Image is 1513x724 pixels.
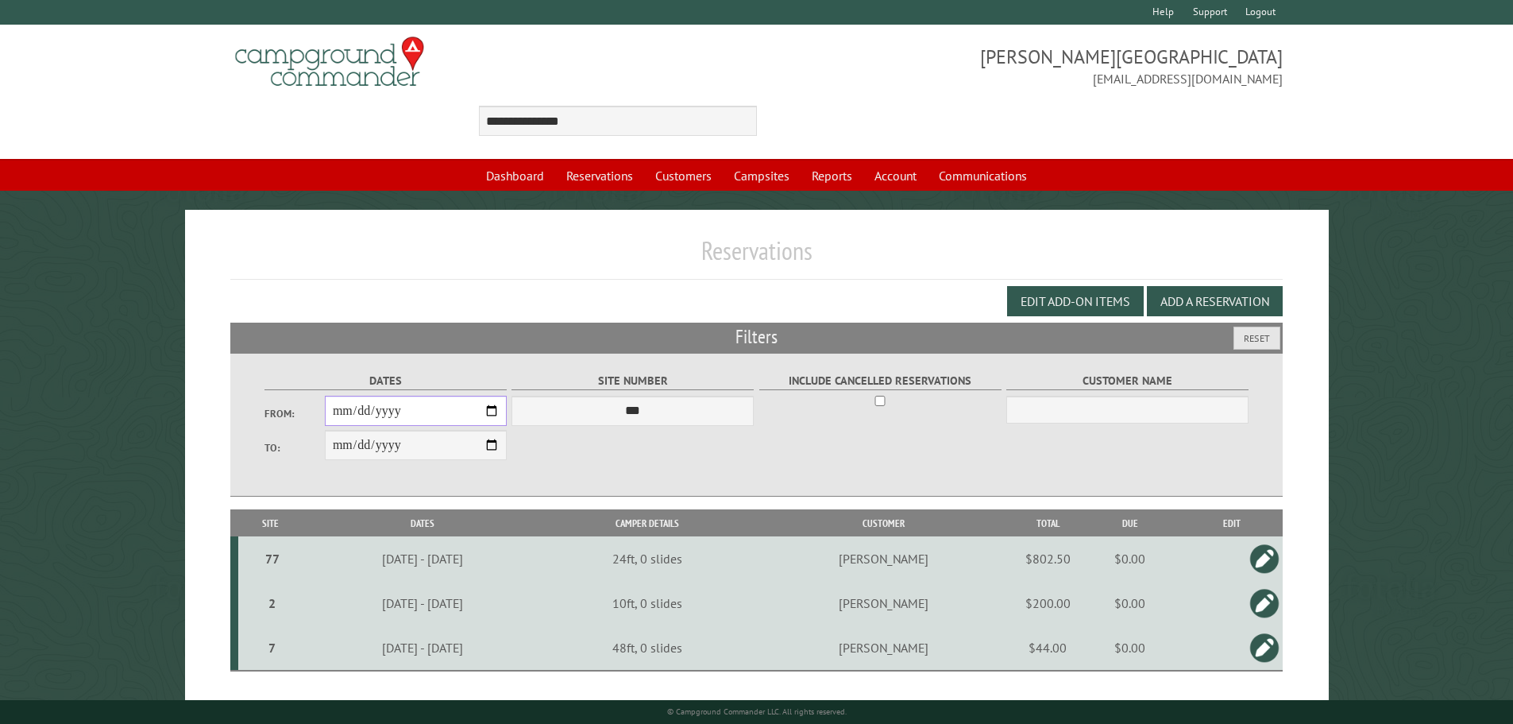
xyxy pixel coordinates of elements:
[1016,509,1079,537] th: Total
[802,161,862,191] a: Reports
[751,509,1016,537] th: Customer
[542,509,751,537] th: Camper Details
[305,640,540,656] div: [DATE] - [DATE]
[511,372,754,390] label: Site Number
[264,440,325,455] label: To:
[667,707,847,717] small: © Campground Commander LLC. All rights reserved.
[1016,581,1079,625] td: $200.00
[1079,625,1180,671] td: $0.00
[751,536,1016,581] td: [PERSON_NAME]
[230,31,429,93] img: Campground Commander
[1180,509,1283,537] th: Edit
[865,161,926,191] a: Account
[557,161,643,191] a: Reservations
[751,625,1016,671] td: [PERSON_NAME]
[1147,286,1283,316] button: Add a Reservation
[542,581,751,625] td: 10ft, 0 slides
[1233,327,1280,350] button: Reset
[477,161,554,191] a: Dashboard
[1016,625,1079,671] td: $44.00
[929,161,1036,191] a: Communications
[245,551,300,567] div: 77
[305,551,540,567] div: [DATE] - [DATE]
[542,536,751,581] td: 24ft, 0 slides
[245,640,300,656] div: 7
[1079,536,1180,581] td: $0.00
[305,595,540,611] div: [DATE] - [DATE]
[1006,372,1249,390] label: Customer Name
[303,509,542,537] th: Dates
[1016,536,1079,581] td: $802.50
[542,625,751,671] td: 48ft, 0 slides
[646,161,721,191] a: Customers
[759,372,1002,390] label: Include Cancelled Reservations
[264,406,325,421] label: From:
[724,161,799,191] a: Campsites
[264,372,507,390] label: Dates
[757,44,1283,88] span: [PERSON_NAME][GEOGRAPHIC_DATA] [EMAIL_ADDRESS][DOMAIN_NAME]
[230,323,1283,353] h2: Filters
[238,509,303,537] th: Site
[1079,509,1180,537] th: Due
[1079,581,1180,625] td: $0.00
[245,595,300,611] div: 2
[1007,286,1144,316] button: Edit Add-on Items
[230,235,1283,279] h1: Reservations
[751,581,1016,625] td: [PERSON_NAME]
